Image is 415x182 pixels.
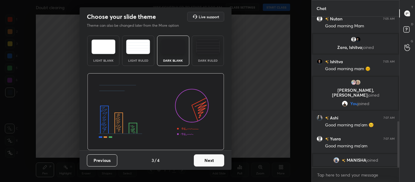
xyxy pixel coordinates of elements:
[126,39,150,54] img: lightRuledTheme.5fabf969.svg
[91,39,115,54] img: lightTheme.e5ed3b09.svg
[87,23,185,28] p: Theme can also be changed later from the More option
[317,59,323,65] img: c952e13a6eee4e0e8f41ae3a27fa18c8.jpg
[317,45,394,50] p: Zara, Ishitva
[155,157,156,163] h4: /
[325,122,395,128] div: Good morning ma'am 😊
[329,15,342,22] h6: Nutan
[312,0,331,16] p: Chat
[317,16,323,22] img: default.png
[358,101,369,106] span: joined
[362,44,374,50] span: joined
[157,157,159,163] h4: 4
[350,36,356,43] img: default.png
[411,39,413,43] p: G
[325,116,329,120] img: no-rating-badge.077c3623.svg
[196,59,220,62] div: Dark Ruled
[325,60,329,64] img: no-rating-badge.077c3623.svg
[341,159,345,162] img: no-rating-badge.077c3623.svg
[87,154,117,167] button: Previous
[355,79,361,85] img: cd63e0c394ec4c43902b62f911b13745.jpg
[350,79,356,85] img: 849d792173a74e1d865b0b2369ab91c1.jpg
[312,17,400,167] div: grid
[196,39,220,54] img: darkRuledTheme.de295e13.svg
[317,115,323,121] img: 3
[87,73,224,150] img: darkThemeBanner.d06ce4a2.svg
[383,17,395,21] div: 7:05 AM
[329,115,338,121] h6: Ashi
[317,136,323,142] img: default.png
[161,59,185,62] div: Dark Blank
[333,157,339,163] img: c903dbe86a7348a8a5c0be88d5178b9b.jpg
[199,15,219,19] h5: Live support
[350,101,358,106] span: You
[342,101,348,107] img: a1ea09021660488db1bc71b5356ddf31.jpg
[366,158,378,163] span: joined
[329,136,341,142] h6: Yusra
[194,154,224,167] button: Next
[411,22,413,26] p: D
[383,116,395,120] div: 7:07 AM
[152,157,154,163] h4: 3
[411,5,413,9] p: T
[325,17,329,21] img: no-rating-badge.077c3623.svg
[355,36,361,43] img: c952e13a6eee4e0e8f41ae3a27fa18c8.jpg
[383,60,395,64] div: 7:05 AM
[383,137,395,141] div: 7:07 AM
[346,158,366,163] span: MANISHA
[329,58,343,65] h6: Ishitva
[87,13,156,21] h2: Choose your slide theme
[325,137,329,141] img: no-rating-badge.077c3623.svg
[325,66,395,72] div: Good morning mam 🌞
[317,88,394,98] p: [PERSON_NAME], [PERSON_NAME]
[126,59,150,62] div: Light Ruled
[325,143,395,149] div: Good morning ma'am
[91,59,115,62] div: Light Blank
[325,23,395,29] div: Good morning Mam
[161,39,185,54] img: darkTheme.f0cc69e5.svg
[367,92,379,98] span: joined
